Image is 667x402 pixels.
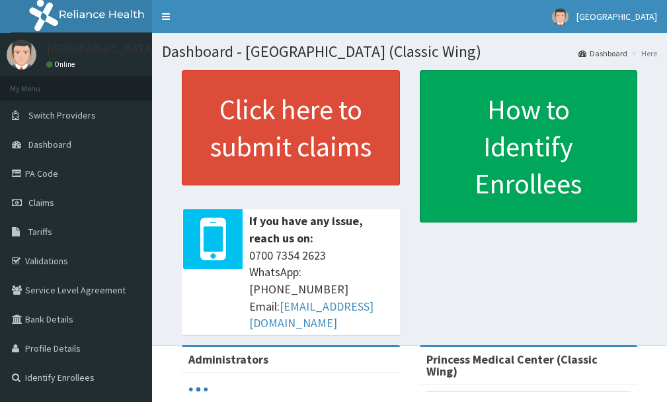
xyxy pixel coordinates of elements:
li: Here [629,48,657,59]
b: Administrators [188,352,268,367]
span: Tariffs [28,226,52,238]
strong: Princess Medical Center (Classic Wing) [426,352,598,379]
span: Dashboard [28,138,71,150]
a: Click here to submit claims [182,70,400,185]
h1: Dashboard - [GEOGRAPHIC_DATA] (Classic Wing) [162,43,657,60]
span: 0700 7354 2623 WhatsApp: [PHONE_NUMBER] Email: [249,247,393,332]
b: If you have any issue, reach us on: [249,213,363,246]
svg: audio-loading [188,379,208,399]
a: Online [46,60,78,69]
img: User Image [552,9,569,25]
span: Claims [28,197,54,209]
img: User Image [7,40,36,70]
a: Dashboard [578,48,627,59]
span: [GEOGRAPHIC_DATA] [576,11,657,23]
span: Switch Providers [28,109,96,121]
p: [GEOGRAPHIC_DATA] [46,43,155,55]
a: How to Identify Enrollees [420,70,638,223]
a: [EMAIL_ADDRESS][DOMAIN_NAME] [249,299,373,331]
